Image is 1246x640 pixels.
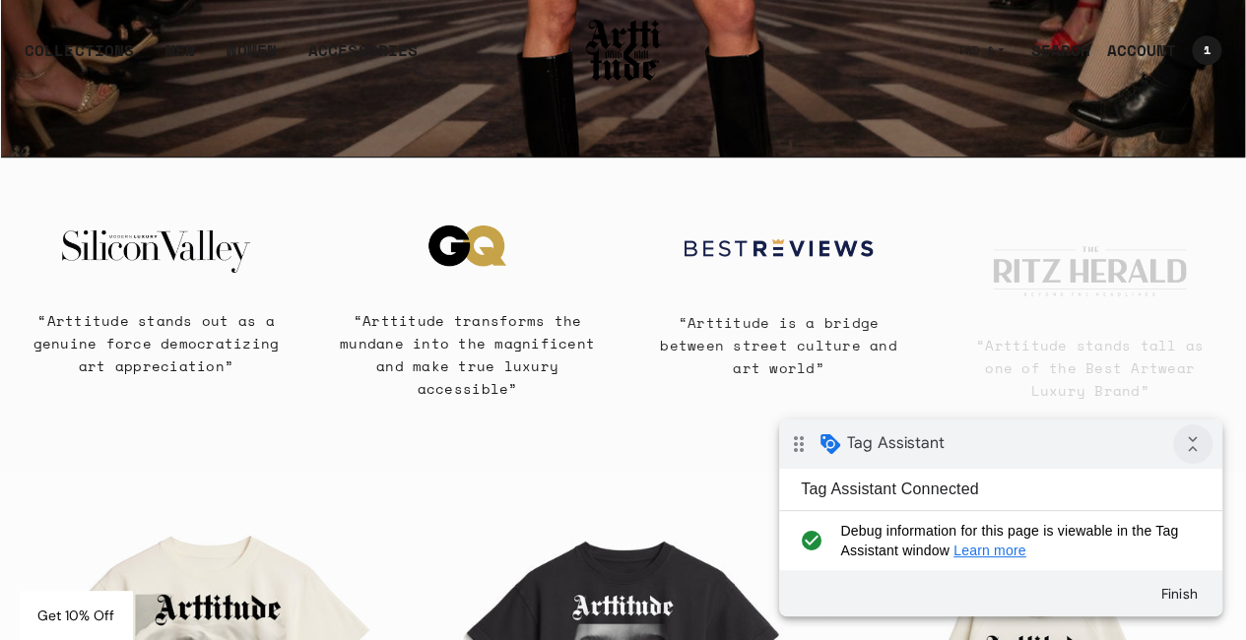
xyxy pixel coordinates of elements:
a: Learn more [174,123,247,139]
i: Collapse debug badge [394,5,433,44]
span: TWD $ [957,42,995,58]
span: Debug information for this page is viewable in the Tag Assistant window [61,101,411,141]
a: MEN [165,38,195,78]
a: Open cart [1176,28,1221,73]
p: “Arttitude stands out as a genuine force democratizing art appreciation” [25,309,288,377]
div: COLLECTIONS [25,38,134,78]
a: WOMEN [227,38,277,78]
a: SEARCH [1016,31,1091,70]
span: Tag Assistant [68,13,165,32]
p: “Arttitude stands tall as one of the Best Artwear Luxury Brand” [958,333,1221,401]
i: check_circle [16,101,48,141]
span: Get 10% Off [37,607,114,624]
ul: Main navigation [9,38,433,78]
span: 1 [1203,44,1210,56]
div: Get 10% Off [20,591,132,640]
p: “Arttitude transforms the mundane into the magnificent and make true luxury accessible” [336,309,599,400]
p: “Arttitude is a bridge between street culture and art world” [647,311,910,379]
button: Finish [364,157,435,192]
div: ACCESSORIES [308,38,418,78]
button: TWD $ [946,29,1016,72]
img: Arttitude [584,17,663,84]
a: ACCOUNT [1090,31,1176,70]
